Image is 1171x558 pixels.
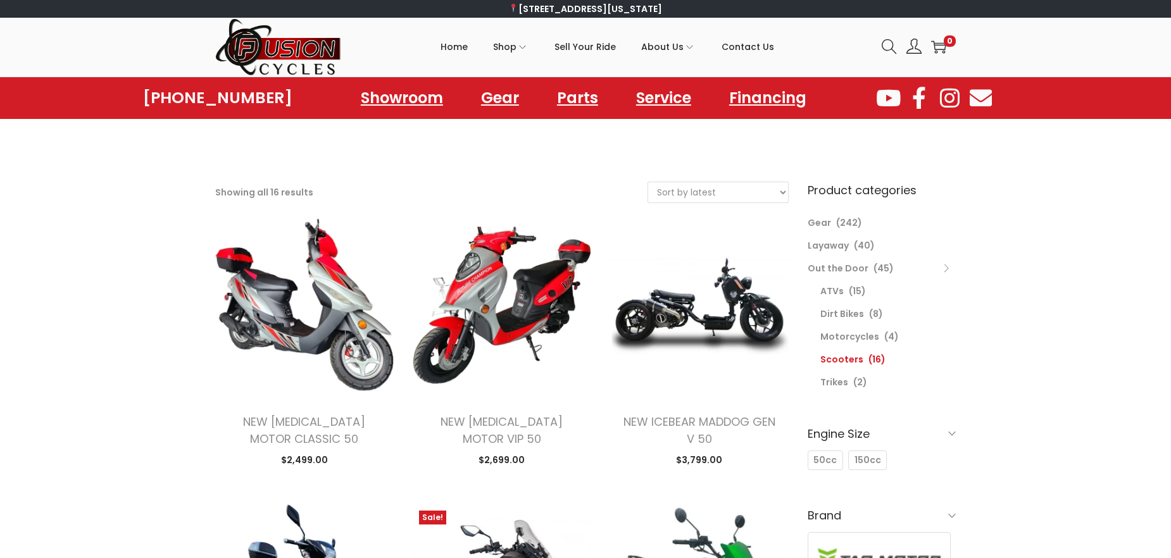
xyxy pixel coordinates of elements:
a: Sell Your Ride [554,18,616,75]
a: NEW [MEDICAL_DATA] MOTOR VIP 50 [441,414,563,447]
span: $ [479,454,484,466]
a: Financing [717,84,819,113]
img: Woostify retina logo [215,18,342,77]
h6: Brand [808,500,956,530]
a: Trikes [820,376,848,388]
span: (2) [853,376,867,388]
span: $ [676,454,682,466]
a: About Us [641,18,696,75]
a: Showroom [348,84,456,113]
span: 2,499.00 [281,454,328,466]
a: 0 [931,39,946,54]
span: About Us [641,31,684,63]
a: Shop [493,18,529,75]
a: [STREET_ADDRESS][US_STATE] [509,3,663,15]
a: Layaway [808,239,849,252]
nav: Menu [348,84,819,113]
span: (40) [854,239,875,252]
a: Out the Door [808,262,868,275]
a: Dirt Bikes [820,307,864,320]
a: NEW [MEDICAL_DATA] MOTOR CLASSIC 50 [243,414,365,447]
select: Shop order [648,182,788,202]
span: (242) [836,216,862,229]
span: $ [281,454,287,466]
img: 📍 [509,4,518,13]
span: 150cc [855,454,881,467]
a: NEW ICEBEAR MADDOG GEN V 50 [623,414,775,447]
a: Parts [544,84,611,113]
span: (8) [869,307,883,320]
span: Home [441,31,468,63]
span: (15) [849,285,866,297]
span: Shop [493,31,517,63]
span: (45) [874,262,894,275]
span: (4) [884,330,899,343]
span: 3,799.00 [676,454,722,466]
span: Contact Us [722,31,774,63]
a: Service [623,84,704,113]
nav: Primary navigation [342,18,872,75]
span: Sell Your Ride [554,31,616,63]
a: Gear [468,84,532,113]
a: Scooters [820,353,863,366]
a: Gear [808,216,831,229]
span: (16) [868,353,886,366]
h6: Engine Size [808,419,956,449]
p: Showing all 16 results [215,183,313,201]
a: ATVs [820,285,844,297]
span: 2,699.00 [479,454,525,466]
a: Motorcycles [820,330,879,343]
a: [PHONE_NUMBER] [143,89,292,107]
span: 50cc [813,454,837,467]
a: Home [441,18,468,75]
h6: Product categories [808,182,956,199]
a: Contact Us [722,18,774,75]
